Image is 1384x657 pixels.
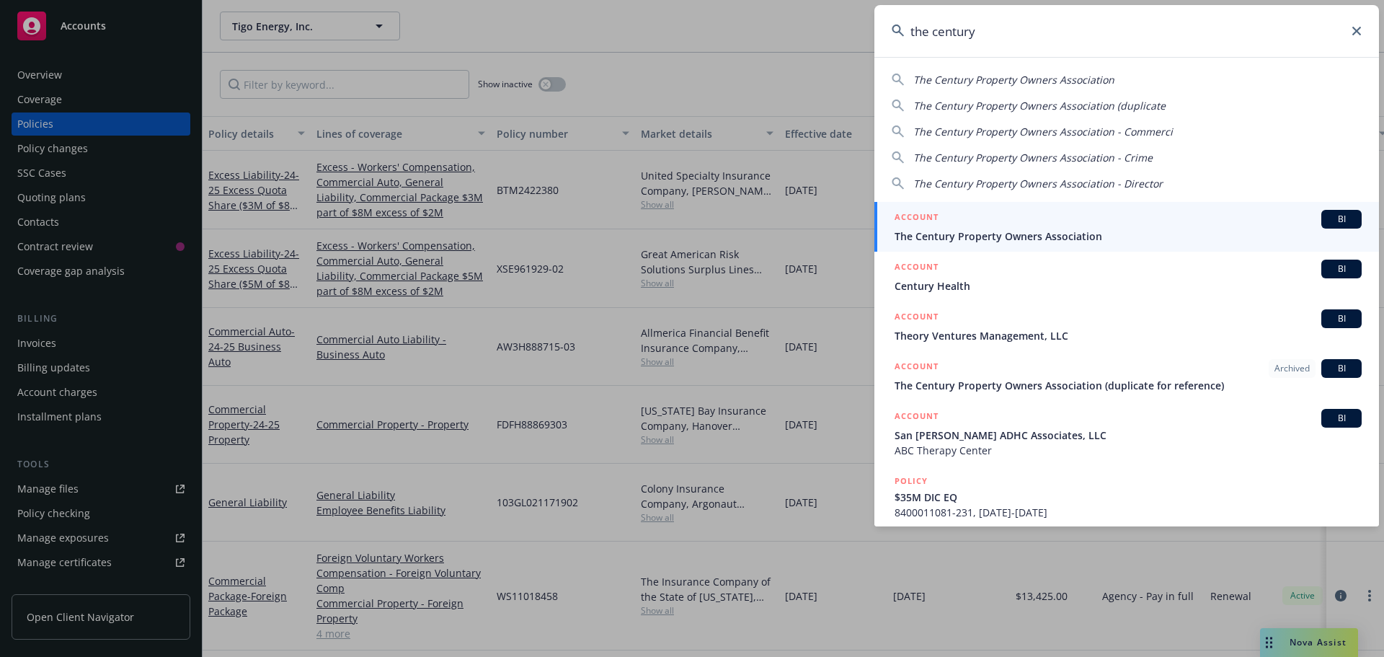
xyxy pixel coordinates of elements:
[913,125,1173,138] span: The Century Property Owners Association - Commerci
[874,301,1379,351] a: ACCOUNTBITheory Ventures Management, LLC
[874,202,1379,252] a: ACCOUNTBIThe Century Property Owners Association
[1327,412,1356,425] span: BI
[895,260,939,277] h5: ACCOUNT
[1327,213,1356,226] span: BI
[895,443,1362,458] span: ABC Therapy Center
[913,99,1166,113] span: The Century Property Owners Association (duplicate
[874,466,1379,528] a: POLICY$35M DIC EQ8400011081-231, [DATE]-[DATE]
[895,409,939,426] h5: ACCOUNT
[1274,362,1310,375] span: Archived
[895,359,939,376] h5: ACCOUNT
[913,73,1114,87] span: The Century Property Owners Association
[1327,263,1356,275] span: BI
[1327,362,1356,375] span: BI
[913,151,1153,164] span: The Century Property Owners Association - Crime
[874,5,1379,57] input: Search...
[895,210,939,227] h5: ACCOUNT
[895,378,1362,393] span: The Century Property Owners Association (duplicate for reference)
[874,252,1379,301] a: ACCOUNTBICentury Health
[895,229,1362,244] span: The Century Property Owners Association
[874,401,1379,466] a: ACCOUNTBISan [PERSON_NAME] ADHC Associates, LLCABC Therapy Center
[895,328,1362,343] span: Theory Ventures Management, LLC
[913,177,1163,190] span: The Century Property Owners Association - Director
[895,490,1362,505] span: $35M DIC EQ
[895,474,928,488] h5: POLICY
[1327,312,1356,325] span: BI
[895,309,939,327] h5: ACCOUNT
[874,351,1379,401] a: ACCOUNTArchivedBIThe Century Property Owners Association (duplicate for reference)
[895,278,1362,294] span: Century Health
[895,505,1362,520] span: 8400011081-231, [DATE]-[DATE]
[895,428,1362,443] span: San [PERSON_NAME] ADHC Associates, LLC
